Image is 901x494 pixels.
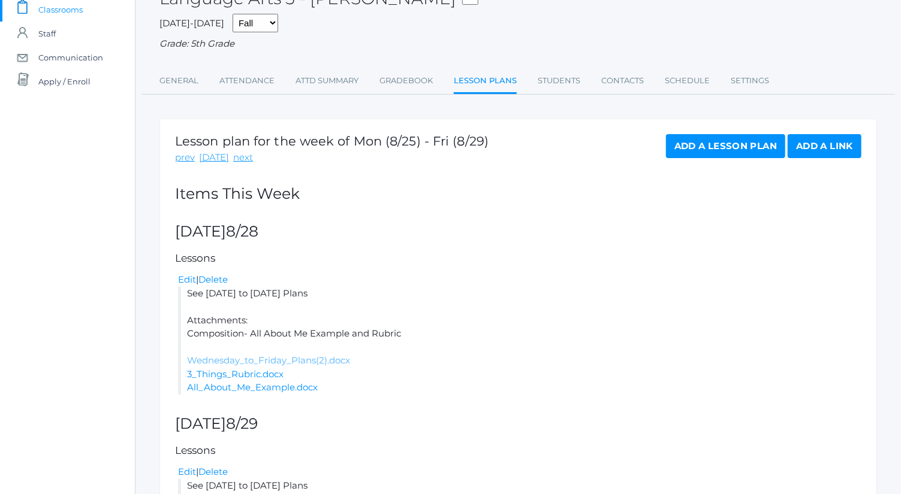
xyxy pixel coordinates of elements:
a: Delete [198,466,228,477]
a: Schedule [665,69,710,93]
a: All_About_Me_Example.docx [187,381,318,393]
li: See [DATE] to [DATE] Plans Attachments: Composition- All About Me Example and Rubric [178,287,861,395]
a: Contacts [601,69,644,93]
h2: [DATE] [175,223,861,240]
a: Add a Link [788,134,861,158]
a: Edit [178,274,196,285]
a: prev [175,151,195,165]
a: Add a Lesson Plan [666,134,785,158]
span: [DATE]-[DATE] [159,17,224,29]
h1: Lesson plan for the week of Mon (8/25) - Fri (8/29) [175,134,489,148]
a: Gradebook [379,69,433,93]
h5: Lessons [175,445,861,456]
a: Students [538,69,580,93]
a: Edit [178,466,196,477]
a: Delete [198,274,228,285]
h2: [DATE] [175,416,861,432]
a: Attendance [219,69,275,93]
a: Wednesday_to_Friday_Plans(2).docx [187,354,350,366]
span: 8/29 [226,414,258,432]
a: Lesson Plans [454,69,517,95]
div: | [178,273,861,287]
span: 8/28 [226,222,258,240]
div: | [178,465,861,479]
a: Settings [731,69,769,93]
a: next [233,151,253,165]
a: General [159,69,198,93]
span: Communication [38,46,103,69]
div: Grade: 5th Grade [159,37,877,51]
a: Attd Summary [296,69,358,93]
a: [DATE] [199,151,229,165]
a: 3_Things_Rubric.docx [187,368,284,380]
span: Apply / Enroll [38,69,91,93]
h5: Lessons [175,253,861,264]
span: Staff [38,22,56,46]
h2: Items This Week [175,186,861,202]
